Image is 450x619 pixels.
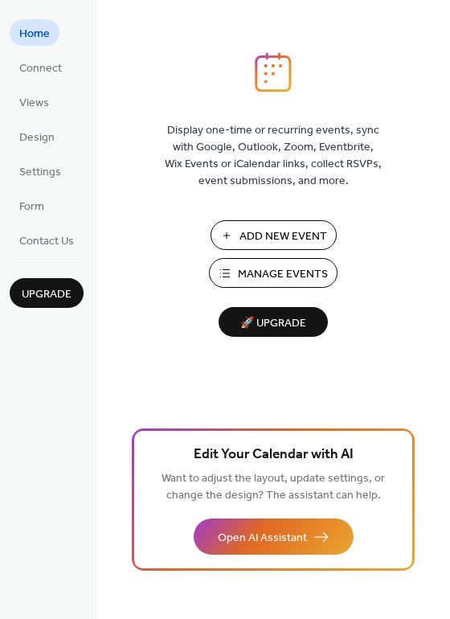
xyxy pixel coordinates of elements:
[239,228,327,245] span: Add New Event
[19,233,74,250] span: Contact Us
[19,95,49,112] span: Views
[10,19,59,46] a: Home
[19,164,61,181] span: Settings
[19,129,55,146] span: Design
[228,313,318,334] span: 🚀 Upgrade
[238,266,328,283] span: Manage Events
[19,60,62,77] span: Connect
[19,199,44,215] span: Form
[219,307,328,337] button: 🚀 Upgrade
[194,444,354,466] span: Edit Your Calendar with AI
[10,123,64,150] a: Design
[209,258,337,288] button: Manage Events
[218,530,307,547] span: Open AI Assistant
[10,54,72,80] a: Connect
[10,88,59,115] a: Views
[10,192,54,219] a: Form
[194,519,354,555] button: Open AI Assistant
[165,122,382,190] span: Display one-time or recurring events, sync with Google, Outlook, Zoom, Eventbrite, Wix Events or ...
[10,278,84,308] button: Upgrade
[19,26,50,43] span: Home
[211,220,337,250] button: Add New Event
[10,158,71,184] a: Settings
[255,52,292,92] img: logo_icon.svg
[22,286,72,303] span: Upgrade
[162,468,385,506] span: Want to adjust the layout, update settings, or change the design? The assistant can help.
[10,227,84,253] a: Contact Us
